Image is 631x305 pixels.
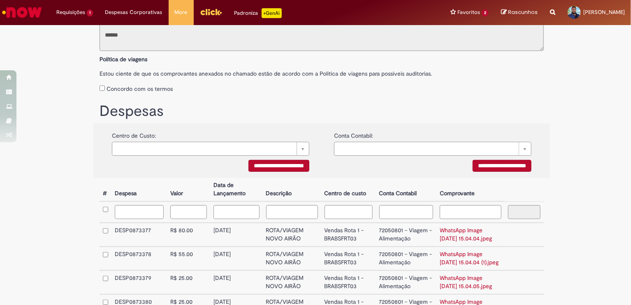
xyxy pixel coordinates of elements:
a: Limpar campo {0} [112,142,309,156]
td: R$ 80.00 [167,223,210,247]
th: Comprovante [436,178,504,201]
b: Política de viagens [100,55,147,63]
td: WhatsApp Image [DATE] 15.04.04.jpeg [436,223,504,247]
td: ROTA/VIAGEM NOVO AIRÃO [263,223,321,247]
td: R$ 25.00 [167,270,210,294]
label: Centro de Custo: [112,127,156,140]
span: Favoritos [457,8,480,16]
td: [DATE] [210,270,263,294]
th: Descrição [263,178,321,201]
label: Estou ciente de que os comprovantes anexados no chamado estão de acordo com a Politica de viagens... [100,65,544,78]
span: 2 [482,9,489,16]
td: R$ 55.00 [167,247,210,270]
span: Despesas Corporativas [105,8,162,16]
td: WhatsApp Image [DATE] 15.04.04 (1).jpeg [436,247,504,270]
span: More [175,8,188,16]
th: Conta Contabil [376,178,437,201]
th: Data de Lançamento [210,178,263,201]
h1: Despesas [100,103,544,120]
a: Limpar campo {0} [334,142,531,156]
th: Centro de custo [321,178,376,201]
span: [PERSON_NAME] [583,9,625,16]
img: ServiceNow [1,4,43,21]
td: 72050801 - Viagem - Alimentação [376,270,437,294]
span: 1 [87,9,93,16]
td: ROTA/VIAGEM NOVO AIRÃO [263,270,321,294]
span: Rascunhos [508,8,538,16]
label: Concordo com os termos [107,85,173,93]
th: Despesa [111,178,167,201]
a: WhatsApp Image [DATE] 15.04.05.jpeg [440,274,492,290]
td: DESP0873377 [111,223,167,247]
td: WhatsApp Image [DATE] 15.04.05.jpeg [436,270,504,294]
td: [DATE] [210,247,263,270]
a: Rascunhos [501,9,538,16]
td: 72050801 - Viagem - Alimentação [376,223,437,247]
td: DESP0873378 [111,247,167,270]
td: Vendas Rota 1 - BRABSFRT03 [321,247,376,270]
div: Padroniza [234,8,282,18]
a: WhatsApp Image [DATE] 15.04.04 (1).jpeg [440,250,499,266]
th: Valor [167,178,210,201]
th: # [100,178,111,201]
label: Conta Contabil: [334,127,373,140]
a: WhatsApp Image [DATE] 15.04.04.jpeg [440,226,492,242]
td: Vendas Rota 1 - BRABSFRT03 [321,223,376,247]
td: 72050801 - Viagem - Alimentação [376,247,437,270]
p: +GenAi [262,8,282,18]
td: ROTA/VIAGEM NOVO AIRÃO [263,247,321,270]
td: [DATE] [210,223,263,247]
img: click_logo_yellow_360x200.png [200,6,222,18]
td: DESP0873379 [111,270,167,294]
td: Vendas Rota 1 - BRABSFRT03 [321,270,376,294]
span: Requisições [56,8,85,16]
